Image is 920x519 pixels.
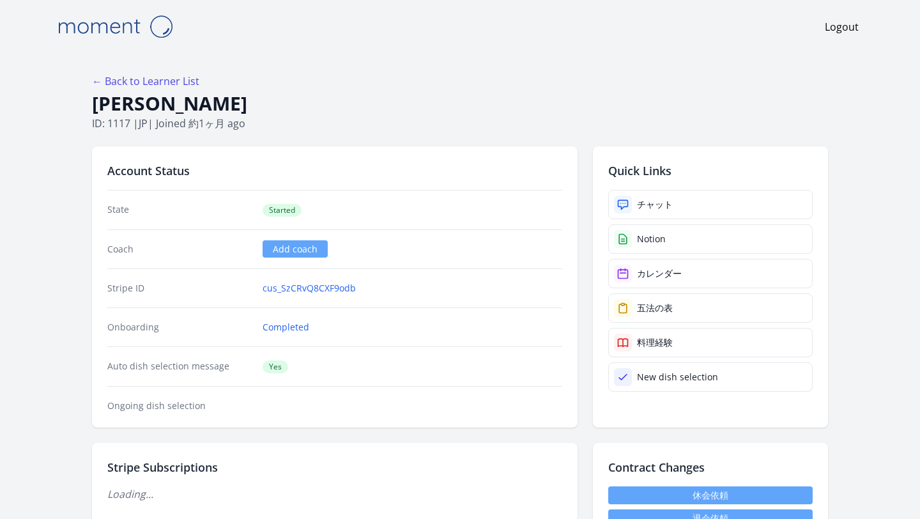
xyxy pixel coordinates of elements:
dt: Coach [107,243,252,256]
a: New dish selection [608,362,813,392]
h1: [PERSON_NAME] [92,91,828,116]
dt: Onboarding [107,321,252,334]
a: 休会依頼 [608,486,813,504]
div: Notion [637,233,666,245]
h2: Stripe Subscriptions [107,458,562,476]
a: Logout [825,19,859,35]
h2: Contract Changes [608,458,813,476]
dt: Ongoing dish selection [107,399,252,412]
a: ← Back to Learner List [92,74,199,88]
h2: Quick Links [608,162,813,180]
a: 料理経験 [608,328,813,357]
a: Completed [263,321,309,334]
div: 五法の表 [637,302,673,314]
dt: Stripe ID [107,282,252,295]
h2: Account Status [107,162,562,180]
a: チャット [608,190,813,219]
div: New dish selection [637,371,718,383]
a: cus_SzCRvQ8CXF9odb [263,282,356,295]
div: チャット [637,198,673,211]
a: Notion [608,224,813,254]
dt: Auto dish selection message [107,360,252,373]
a: カレンダー [608,259,813,288]
p: Loading... [107,486,562,502]
div: 料理経験 [637,336,673,349]
dt: State [107,203,252,217]
a: 五法の表 [608,293,813,323]
a: Add coach [263,240,328,258]
span: Yes [263,360,288,373]
div: カレンダー [637,267,682,280]
img: Moment [51,10,179,43]
p: ID: 1117 | | Joined 約1ヶ月 ago [92,116,828,131]
span: Started [263,204,302,217]
span: jp [139,116,148,130]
